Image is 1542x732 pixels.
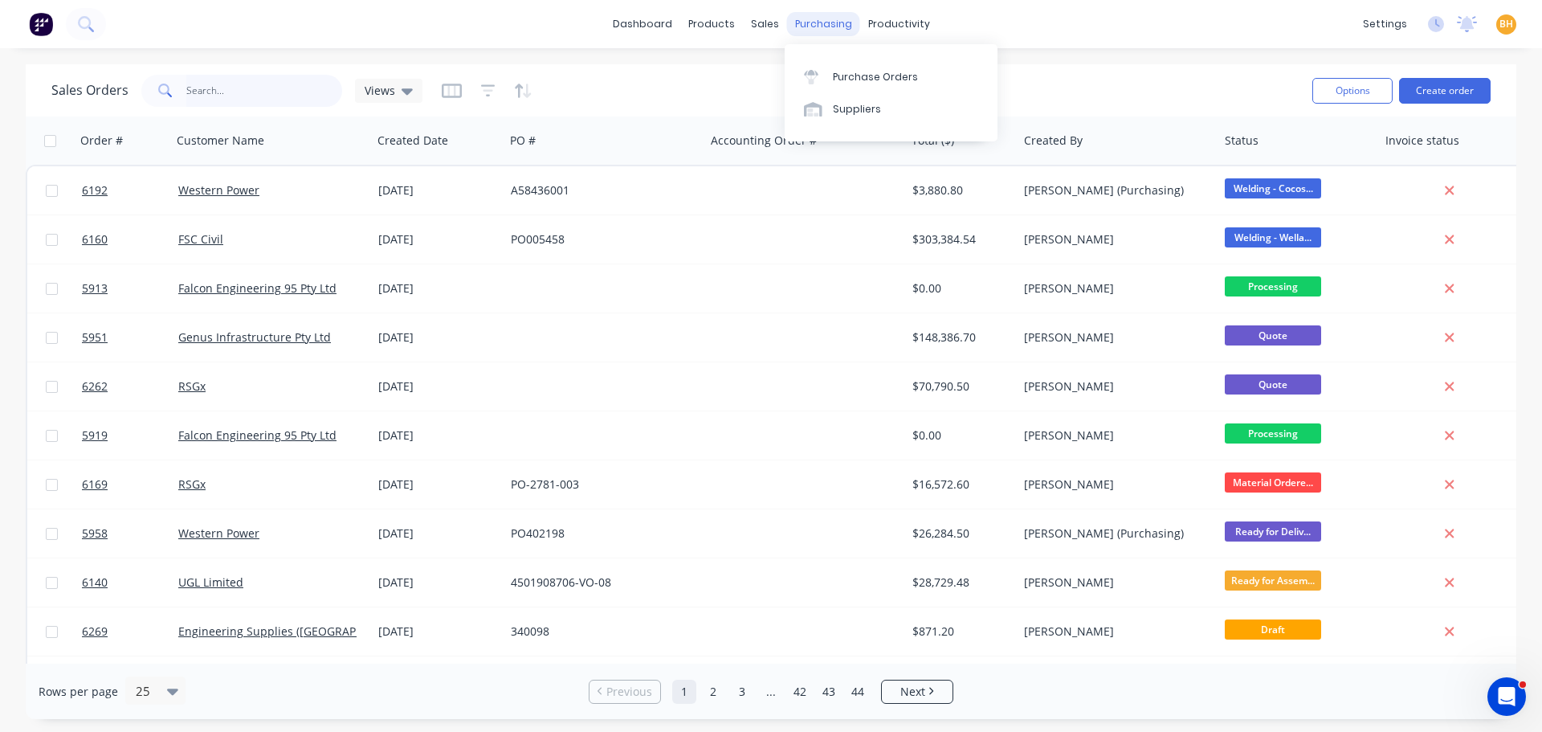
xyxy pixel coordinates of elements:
a: 6262 [82,362,178,411]
a: Purchase Orders [785,60,997,92]
span: 5958 [82,525,108,542]
span: Processing [1225,276,1321,296]
div: [DATE] [378,329,498,346]
div: $303,384.54 [912,231,1007,247]
a: 6169 [82,460,178,509]
a: Page 43 [817,680,841,704]
a: Previous page [589,684,660,700]
span: Material Ordere... [1225,472,1321,493]
span: Welding - Cocos... [1225,178,1321,198]
a: Next page [882,684,953,700]
span: 6192 [82,182,108,198]
a: 6192 [82,166,178,215]
div: PO # [510,133,536,149]
a: Falcon Engineering 95 Pty Ltd [178,427,337,443]
h1: Sales Orders [51,83,128,98]
div: Created By [1024,133,1083,149]
div: [DATE] [378,378,498,395]
div: PO402198 [511,525,689,542]
a: Engineering Supplies ([GEOGRAPHIC_DATA]) Pty Ltd [178,624,453,639]
div: $0.00 [912,280,1007,296]
ul: Pagination [582,680,960,704]
div: [PERSON_NAME] [1024,280,1202,296]
div: sales [743,12,787,36]
span: Draft [1225,620,1321,640]
span: Ready for Deliv... [1225,521,1321,542]
a: dashboard [605,12,680,36]
iframe: Intercom live chat [1487,677,1526,716]
div: [PERSON_NAME] [1024,427,1202,444]
a: UGL Limited [178,575,243,590]
span: Quote [1225,374,1321,395]
div: Purchase Orders [833,70,918,84]
span: 6140 [82,575,108,591]
div: [PERSON_NAME] [1024,476,1202,493]
div: [DATE] [378,525,498,542]
div: PO005458 [511,231,689,247]
a: RSGx [178,476,206,492]
div: Accounting Order # [711,133,817,149]
a: Western Power [178,182,259,198]
div: [PERSON_NAME] [1024,329,1202,346]
div: A58436001 [511,182,689,198]
a: Suppliers [785,93,997,125]
button: Options [1312,78,1393,104]
div: [DATE] [378,231,498,247]
span: Rows per page [39,684,118,700]
div: $3,880.80 [912,182,1007,198]
div: purchasing [787,12,860,36]
a: RSGx [178,378,206,394]
span: Ready for Assem... [1225,570,1321,591]
div: settings [1355,12,1415,36]
a: 5951 [82,313,178,362]
span: Next [900,684,925,700]
div: Order # [80,133,123,149]
div: [PERSON_NAME] [1024,231,1202,247]
div: Invoice status [1385,133,1459,149]
div: [DATE] [378,624,498,640]
span: Previous [606,684,652,700]
div: [PERSON_NAME] (Purchasing) [1024,182,1202,198]
a: 6160 [82,215,178,264]
div: [DATE] [378,182,498,198]
a: Page 1 is your current page [672,680,696,704]
div: [PERSON_NAME] [1024,624,1202,640]
a: Page 42 [788,680,812,704]
div: [DATE] [378,476,498,493]
a: 5913 [82,264,178,313]
input: Search... [186,75,343,107]
div: [DATE] [378,427,498,444]
div: Created Date [377,133,448,149]
div: PO-2781-003 [511,476,689,493]
div: [DATE] [378,575,498,591]
span: 6269 [82,624,108,640]
a: Jump forward [759,680,783,704]
div: productivity [860,12,938,36]
div: $0.00 [912,427,1007,444]
div: [PERSON_NAME] (Purchasing) [1024,525,1202,542]
img: Factory [29,12,53,36]
a: Page 3 [730,680,754,704]
div: $26,284.50 [912,525,1007,542]
span: 6262 [82,378,108,395]
span: 5951 [82,329,108,346]
span: Views [365,82,395,99]
span: 5913 [82,280,108,296]
div: $871.20 [912,624,1007,640]
div: 340098 [511,624,689,640]
a: Page 2 [701,680,725,704]
a: Western Power [178,525,259,541]
a: Page 44 [846,680,870,704]
a: FSC Civil [178,231,223,247]
span: 5919 [82,427,108,444]
a: 5919 [82,411,178,460]
a: 6269 [82,607,178,656]
div: Suppliers [833,102,881,117]
button: Create order [1399,78,1491,104]
span: Processing [1225,423,1321,444]
div: $148,386.70 [912,329,1007,346]
div: [PERSON_NAME] [1024,378,1202,395]
span: Quote [1225,325,1321,346]
span: BH [1499,17,1513,31]
div: $16,572.60 [912,476,1007,493]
